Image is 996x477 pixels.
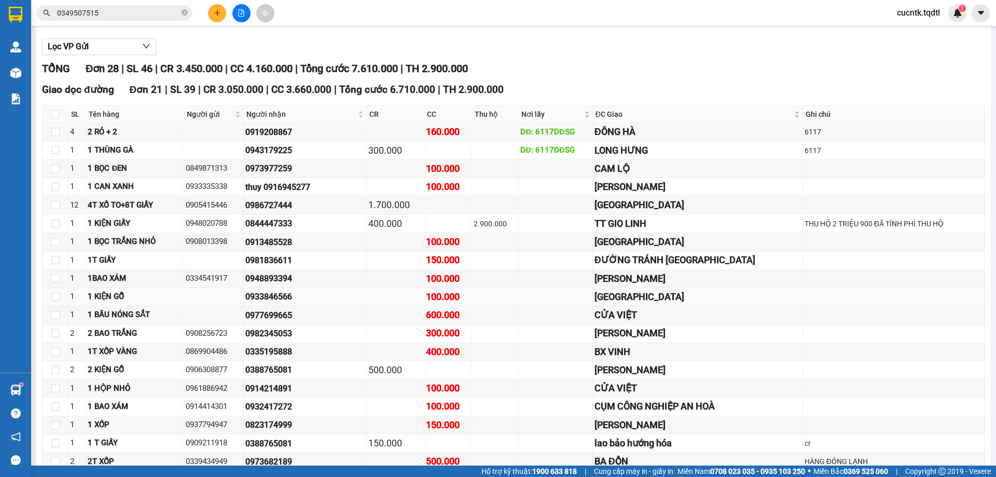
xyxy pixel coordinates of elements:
img: logo-vxr [9,7,22,22]
div: [GEOGRAPHIC_DATA] [594,198,801,212]
div: 0919208867 [245,126,364,139]
div: THU HỘ 2 TRIỆU 900 ĐÃ TÍNH PHÍ THU HỘ [805,218,983,229]
span: aim [261,9,269,17]
div: CỤM CÔNG NGHIỆP AN HOÀ [594,399,801,414]
span: | [225,62,228,75]
div: ĐƯỜNG TRÁNH [GEOGRAPHIC_DATA] [594,253,801,267]
sup: 1 [959,5,966,12]
div: 1 [70,419,84,431]
span: 1 [960,5,964,12]
span: Nơi lấy [521,108,582,120]
div: 400.000 [426,345,470,359]
div: 0869904486 [186,346,242,358]
img: icon-new-feature [953,8,962,18]
div: 300.000 [368,143,422,158]
div: 1T XỐP VÀNG [88,346,182,358]
div: 0977699665 [245,309,364,322]
th: Ghi chú [803,106,985,123]
span: notification [11,432,21,442]
div: 0982345053 [245,327,364,340]
span: cucntk.tqdtl [889,6,948,19]
div: 6117 [805,126,983,138]
span: TH 2.900.000 [443,84,504,96]
div: 1 [70,254,84,267]
span: Tổng cước 6.710.000 [339,84,435,96]
div: 160.000 [426,125,470,139]
div: 150.000 [368,436,422,451]
div: 2 KIỆN GỖ [88,364,182,376]
span: | [896,466,897,477]
div: 0906308877 [186,364,242,376]
div: 150.000 [426,418,470,432]
span: CC 3.660.000 [271,84,331,96]
div: 0388765081 [245,363,364,376]
span: Đơn 28 [86,62,119,75]
strong: 0708 023 035 - 0935 103 250 [710,467,805,475]
div: 1 [70,346,84,358]
span: VP [PERSON_NAME] [9,34,127,70]
span: | [198,84,201,96]
div: 0913485528 [245,236,364,249]
div: 0339434949 [186,456,242,468]
div: CAM LỘ [594,161,801,176]
div: [PERSON_NAME] [594,418,801,432]
div: lao bảo hướng hóa [594,436,801,451]
span: | [155,62,158,75]
div: 1 KIỆN GỖ [88,291,182,303]
div: 1 CAN XANH [88,181,182,193]
div: 100.000 [426,290,470,304]
span: [PERSON_NAME] [134,60,253,78]
span: | [266,84,269,96]
div: 100.000 [426,399,470,414]
div: 0973977259 [245,162,364,175]
div: HÀNG ĐÔNG LẠNH [805,456,983,467]
span: question-circle [11,408,21,418]
div: 4 [70,126,84,139]
span: | [438,84,440,96]
div: CỬA VIỆT [594,308,801,322]
div: 1 [70,383,84,395]
img: warehouse-icon [10,385,21,396]
div: 2 BAO TRẮNG [88,328,182,340]
span: SL 46 [127,62,153,75]
span: | [585,466,586,477]
div: 1 XỐP [88,419,182,431]
div: 1 T GIẤY [88,437,182,449]
div: LONG HƯNG [594,143,801,158]
div: 0961886942 [186,383,242,395]
div: 1 [70,181,84,193]
div: 1BAO XÁM [88,272,182,285]
div: 1 [70,291,84,303]
div: 0849871313 [186,162,242,175]
sup: 1 [20,383,23,386]
div: 500.000 [368,363,422,377]
div: 0908256723 [186,328,242,340]
div: 0388765081 [245,437,364,450]
span: search [43,9,50,17]
div: [GEOGRAPHIC_DATA] [594,290,801,304]
span: SL 39 [170,84,196,96]
span: Miền Nam [677,466,805,477]
div: DĐ: 6117DĐSG [520,144,591,157]
div: [PERSON_NAME] [594,326,801,340]
span: Cung cấp máy in - giấy in: [594,466,675,477]
strong: 1900 633 818 [532,467,577,475]
span: down [142,42,150,50]
div: 0986727444 [245,199,364,212]
div: 1 HỘP NHỎ [88,383,182,395]
div: 1.700.000 [368,198,422,212]
span: Nhận: [134,10,159,21]
div: 1 BAO XÁM [88,401,182,413]
button: plus [208,4,226,22]
div: VP An Sương [134,9,253,21]
span: Miền Bắc [813,466,888,477]
div: BX VINH [594,345,801,359]
div: 1 [70,309,84,321]
div: 100.000 [426,381,470,396]
div: 1 BẦU NÓNG SẮT [88,309,182,321]
div: 100.000 [426,235,470,249]
span: ĐC Giao [596,108,792,120]
div: 0334541917 [186,272,242,285]
div: 1 BỌC ĐEN [88,162,182,175]
div: 0914214891 [245,382,364,395]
